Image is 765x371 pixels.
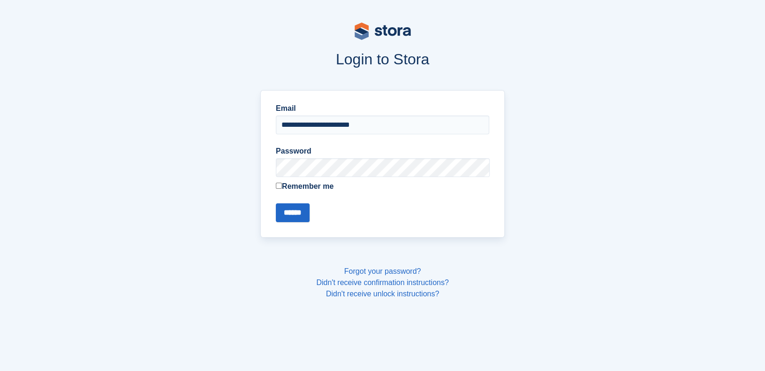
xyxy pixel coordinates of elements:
label: Email [276,103,489,114]
input: Remember me [276,183,282,189]
img: stora-logo-53a41332b3708ae10de48c4981b4e9114cc0af31d8433b30ea865607fb682f29.svg [355,23,411,40]
label: Remember me [276,181,489,192]
h1: Login to Stora [82,51,684,68]
a: Didn't receive unlock instructions? [326,290,439,298]
label: Password [276,146,489,157]
a: Forgot your password? [344,267,421,275]
a: Didn't receive confirmation instructions? [316,278,448,286]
